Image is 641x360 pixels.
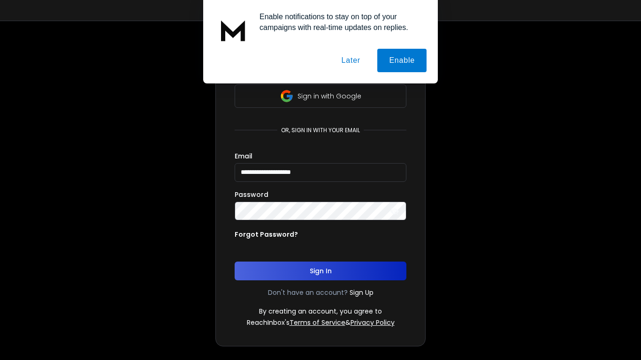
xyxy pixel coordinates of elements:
[377,49,427,72] button: Enable
[247,318,395,327] p: ReachInbox's &
[329,49,372,72] button: Later
[298,91,361,101] p: Sign in with Google
[252,11,427,33] div: Enable notifications to stay on top of your campaigns with real-time updates on replies.
[277,127,364,134] p: or, sign in with your email
[259,307,382,316] p: By creating an account, you agree to
[268,288,348,297] p: Don't have an account?
[235,84,406,108] button: Sign in with Google
[351,318,395,327] a: Privacy Policy
[235,191,268,198] label: Password
[235,262,406,280] button: Sign In
[290,318,345,327] a: Terms of Service
[350,288,374,297] a: Sign Up
[235,153,252,159] label: Email
[235,230,298,239] p: Forgot Password?
[214,11,252,49] img: notification icon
